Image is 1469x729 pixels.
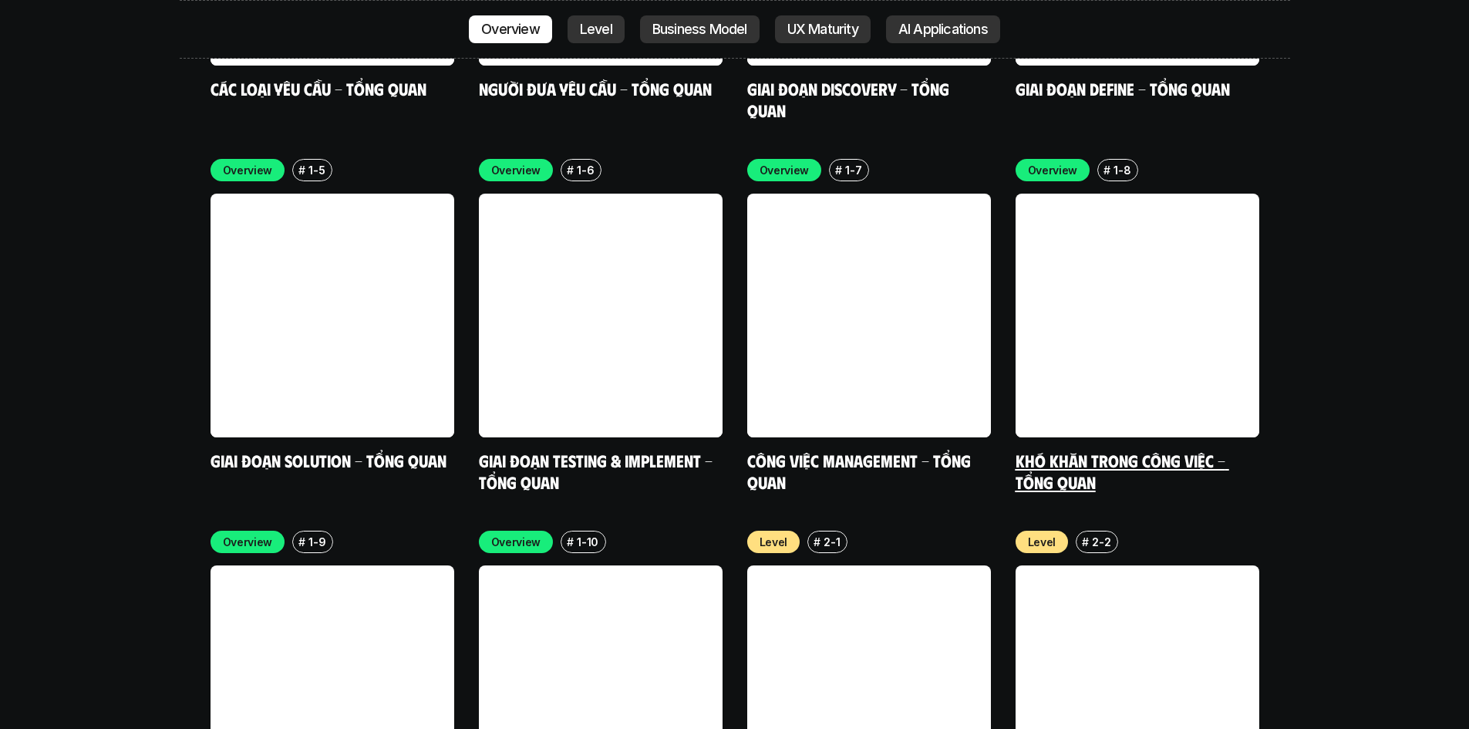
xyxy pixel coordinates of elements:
[577,534,598,550] p: 1-10
[835,164,842,176] h6: #
[491,162,541,178] p: Overview
[298,164,305,176] h6: #
[760,534,788,550] p: Level
[298,536,305,548] h6: #
[479,78,712,99] a: Người đưa yêu cầu - Tổng quan
[223,534,273,550] p: Overview
[1016,78,1230,99] a: Giai đoạn Define - Tổng quan
[1028,162,1078,178] p: Overview
[1092,534,1110,550] p: 2-2
[567,164,574,176] h6: #
[577,162,594,178] p: 1-6
[308,162,325,178] p: 1-5
[479,450,716,492] a: Giai đoạn Testing & Implement - Tổng quan
[469,15,552,43] a: Overview
[211,450,446,471] a: Giai đoạn Solution - Tổng quan
[1028,534,1056,550] p: Level
[211,78,426,99] a: Các loại yêu cầu - Tổng quan
[1016,450,1229,492] a: Khó khăn trong công việc - Tổng quan
[567,536,574,548] h6: #
[308,534,325,550] p: 1-9
[1082,536,1089,548] h6: #
[824,534,840,550] p: 2-1
[747,78,953,120] a: Giai đoạn Discovery - Tổng quan
[491,534,541,550] p: Overview
[814,536,820,548] h6: #
[845,162,861,178] p: 1-7
[1114,162,1130,178] p: 1-8
[223,162,273,178] p: Overview
[760,162,810,178] p: Overview
[747,450,975,492] a: Công việc Management - Tổng quan
[1103,164,1110,176] h6: #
